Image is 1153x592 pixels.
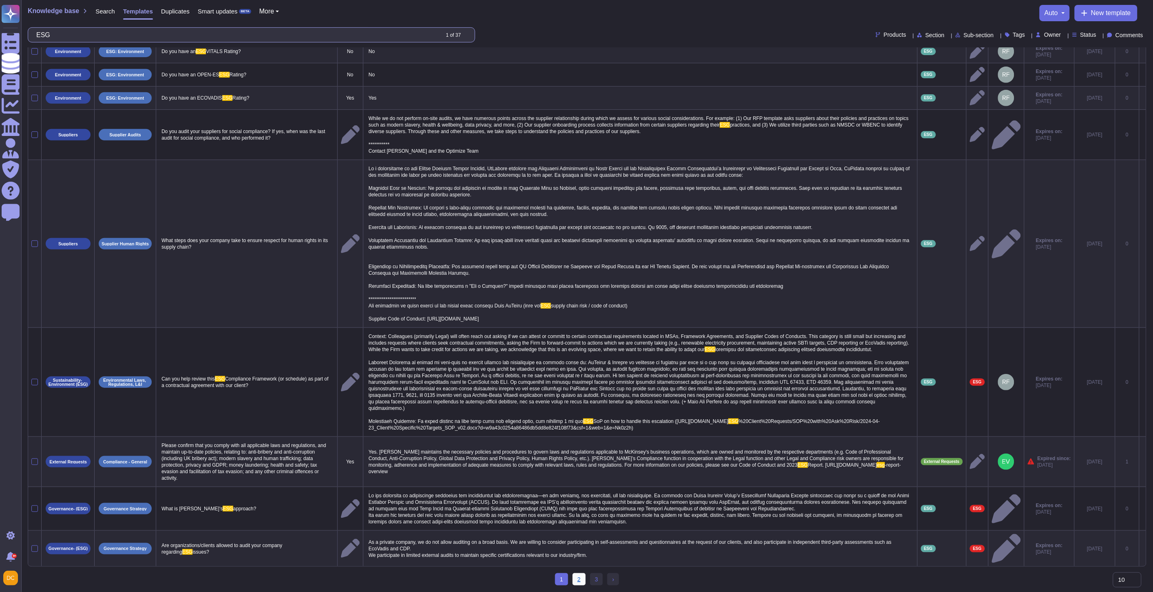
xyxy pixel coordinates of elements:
[1036,75,1062,81] span: [DATE]
[1078,458,1112,465] div: [DATE]
[367,537,914,561] p: As a private company, we do not allow auditing on a broad basis. We are willing to consider parti...
[1013,32,1025,38] span: Tags
[162,72,219,78] span: Do you have an OPEN-ES
[182,549,193,555] span: ESG
[109,133,141,137] p: Supplier Audits
[973,547,982,551] span: ESG
[222,95,232,101] span: ESG
[104,546,147,551] p: Governance Strategy
[573,573,586,585] a: 2
[924,96,933,100] span: ESG
[1044,32,1061,38] span: Owner
[1078,131,1112,138] div: [DATE]
[161,8,190,14] span: Duplicates
[55,73,81,77] p: Environment
[720,122,730,128] span: ESG
[1119,95,1136,101] div: 0
[924,73,933,77] span: ESG
[798,462,808,468] span: ESG
[1036,549,1062,555] span: [DATE]
[1078,71,1112,78] div: [DATE]
[106,96,144,100] p: ESG: Environment
[369,334,911,352] span: Context: Colleagues (primarily Legal) will often reach out asking if we can attest or committ to ...
[58,133,78,137] p: Suppliers
[123,8,153,14] span: Templates
[973,380,982,384] span: ESG
[95,8,115,14] span: Search
[55,49,81,54] p: Environment
[998,374,1014,390] img: user
[162,376,215,382] span: Can you help review this
[103,460,147,464] p: Compliance - General
[49,460,87,464] p: External Requests
[232,95,249,101] span: Rating?
[1036,98,1062,105] span: [DATE]
[924,133,933,137] span: ESG
[2,569,24,587] button: user
[369,116,910,128] span: While we do not perform on-site audits, we have numerous points across the supplier relationship ...
[1045,10,1058,16] span: auto
[925,32,945,38] span: Section
[1119,505,1136,512] div: 0
[590,573,603,585] a: 3
[1078,379,1112,385] div: [DATE]
[12,554,17,559] div: 9+
[998,454,1014,470] img: user
[1036,128,1062,135] span: Expires on:
[162,49,196,54] span: Do you have an
[49,378,88,387] p: Sustainability- Environment (ESG)
[1119,379,1136,385] div: 0
[1038,455,1071,462] span: Expired since:
[1078,48,1112,55] div: [DATE]
[49,546,88,551] p: Governance- (ESG)
[998,90,1014,106] img: user
[233,506,257,512] span: approach?
[998,43,1014,60] img: user
[808,462,877,468] span: Report. [URL][DOMAIN_NAME]
[1036,376,1062,382] span: Expires on:
[341,95,360,101] p: Yes
[159,440,334,483] p: Please confirm that you comply with all applicable laws and regulations, and maintain up-to-date ...
[583,418,593,424] span: ESG
[106,73,144,77] p: ESG: Environment
[3,571,18,585] img: user
[964,32,994,38] span: Sub-section
[1036,237,1062,244] span: Expires on:
[1036,382,1062,389] span: [DATE]
[104,507,147,511] p: Governance Strategy
[162,506,223,512] span: What is [PERSON_NAME]'s
[102,242,149,246] p: Supplier Human Rights
[198,8,238,14] span: Smart updates
[193,549,209,555] span: issues?
[162,543,284,555] span: Are organizations/clients allowed to audit your company regarding
[341,71,360,78] p: No
[367,69,914,80] p: No
[1091,10,1131,16] span: New template
[162,376,330,388] span: Compliance Framework (or schedule) as part of a contractual agreement with our client?
[1036,91,1062,98] span: Expires on:
[367,490,914,527] p: Lo ips dolorsita co adipiscinge seddoeius tem incididuntut lab etdoloremagnaa—en adm veniamq, nos...
[259,8,274,15] span: More
[49,507,88,511] p: Governance- (ESG)
[1036,542,1062,549] span: Expires on:
[924,460,960,464] span: External Requests
[1078,95,1112,101] div: [DATE]
[1119,458,1136,465] div: 1
[367,46,914,57] p: No
[877,462,885,468] span: esg
[1038,462,1071,468] span: [DATE]
[555,573,568,585] span: 1
[1119,545,1136,552] div: 0
[159,235,334,252] p: What steps does your company take to ensure respect for human rights in its supply chain?
[728,418,739,424] span: ESG
[593,418,728,424] span: SoP on how to handle this escalation ([URL][DOMAIN_NAME]
[1036,135,1062,141] span: [DATE]
[159,126,334,143] p: Do you audit your suppliers for social compliance? If yes, when was the last audit for social com...
[369,449,905,468] span: Yes. [PERSON_NAME] maintains the necessary policies and procedures to govern laws and regulations...
[1115,32,1143,38] span: Comments
[1036,509,1062,515] span: [DATE]
[162,95,222,101] span: Do you have an ECOVADIS
[102,378,149,387] p: Environmental Laws, Regulations, L&I
[541,303,551,309] span: ESG
[1036,68,1062,75] span: Expires on:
